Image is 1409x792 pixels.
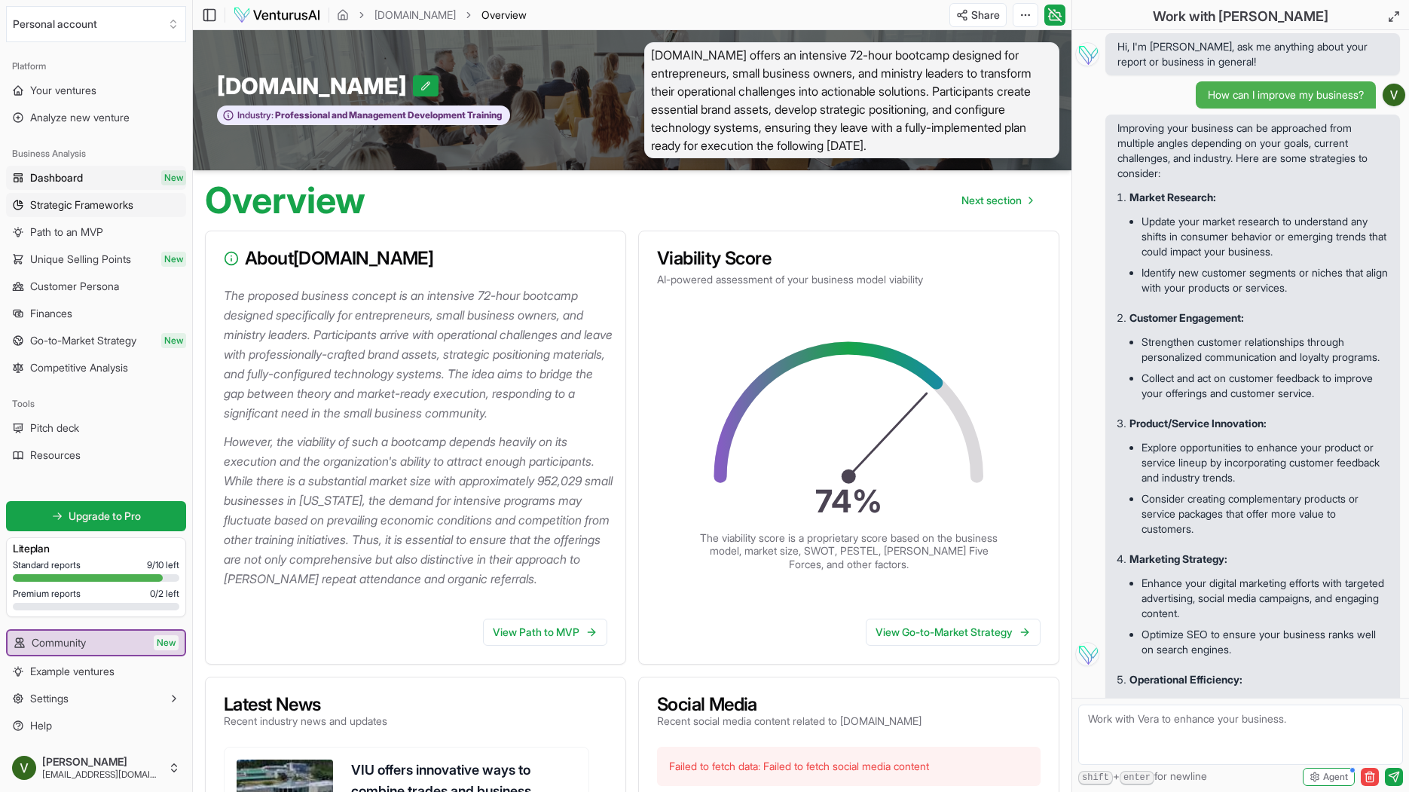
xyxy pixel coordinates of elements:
button: [PERSON_NAME][EMAIL_ADDRESS][DOMAIN_NAME] [6,750,186,786]
h3: Viability Score [657,249,1041,268]
strong: Operational Efficiency: [1129,673,1242,686]
nav: pagination [949,185,1044,216]
span: Share [971,8,1000,23]
span: [DOMAIN_NAME] [217,72,413,99]
span: 9 / 10 left [147,559,179,571]
span: How can I improve my business? [1208,87,1364,102]
p: Recent industry news and updates [224,714,387,729]
span: Industry: [237,109,274,121]
span: Dashboard [30,170,83,185]
a: Competitive Analysis [6,356,186,380]
a: Path to an MVP [6,220,186,244]
h3: Lite plan [13,541,179,556]
a: DashboardNew [6,166,186,190]
img: ACg8ocKruYYD_Bt-37oIXCiOWeYteC2nRSUD6LGuC9n1nc-YIAdH6a08=s96-c [1383,84,1405,106]
span: Help [30,718,52,733]
a: Resources [6,443,186,467]
li: Explore opportunities to enhance your product or service lineup by incorporating customer feedbac... [1142,437,1388,488]
p: Recent social media content related to [DOMAIN_NAME] [657,714,922,729]
span: New [161,170,186,185]
img: Vera [1075,642,1099,666]
div: Failed to fetch data: Failed to fetch social media content [657,747,1041,786]
span: New [161,333,186,348]
a: Analyze new venture [6,105,186,130]
strong: Market Research: [1129,191,1216,203]
div: Tools [6,392,186,416]
a: Help [6,714,186,738]
span: Premium reports [13,588,81,600]
span: Professional and Management Development Training [274,109,502,121]
span: Unique Selling Points [30,252,131,267]
span: 0 / 2 left [150,588,179,600]
h3: Latest News [224,696,387,714]
p: The proposed business concept is an intensive 72-hour bootcamp designed specifically for entrepre... [224,286,613,423]
a: CommunityNew [8,631,185,655]
button: Select an organization [6,6,186,42]
img: ACg8ocKruYYD_Bt-37oIXCiOWeYteC2nRSUD6LGuC9n1nc-YIAdH6a08=s96-c [12,756,36,780]
button: Agent [1303,768,1355,786]
a: Go-to-Market StrategyNew [6,329,186,353]
img: logo [233,6,321,24]
a: Your ventures [6,78,186,102]
span: Overview [481,8,527,23]
p: AI-powered assessment of your business model viability [657,272,1041,287]
span: Hi, I'm [PERSON_NAME], ask me anything about your report or business in general! [1117,39,1388,69]
li: Streamline operations through automation and effective use of technology. [1142,693,1388,729]
button: Industry:Professional and Management Development Training [217,105,510,126]
span: Analyze new venture [30,110,130,125]
span: Your ventures [30,83,96,98]
span: [DOMAIN_NAME] offers an intensive 72-hour bootcamp designed for entrepreneurs, small business own... [644,42,1059,158]
p: The viability score is a proprietary score based on the business model, market size, SWOT, PESTEL... [698,531,1000,571]
li: Optimize SEO to ensure your business ranks well on search engines. [1142,624,1388,660]
a: Finances [6,301,186,326]
button: Settings [6,687,186,711]
li: Update your market research to understand any shifts in consumer behavior or emerging trends that... [1142,211,1388,262]
a: View Go-to-Market Strategy [866,619,1041,646]
span: Finances [30,306,72,321]
li: Enhance your digital marketing efforts with targeted advertising, social media campaigns, and eng... [1142,573,1388,624]
span: Strategic Frameworks [30,197,133,213]
span: Go-to-Market Strategy [30,333,136,348]
span: Example ventures [30,664,115,679]
span: Pitch deck [30,420,79,436]
li: Identify new customer segments or niches that align with your products or services. [1142,262,1388,298]
a: Strategic Frameworks [6,193,186,217]
li: Strengthen customer relationships through personalized communication and loyalty programs. [1142,332,1388,368]
span: [PERSON_NAME] [42,755,162,769]
div: Business Analysis [6,142,186,166]
button: Share [949,3,1007,27]
a: Go to next page [949,185,1044,216]
text: 74 % [815,482,882,519]
div: Platform [6,54,186,78]
nav: breadcrumb [337,8,527,23]
span: Community [32,635,86,650]
strong: Marketing Strategy: [1129,552,1227,565]
h3: Social Media [657,696,922,714]
span: Competitive Analysis [30,360,128,375]
li: Consider creating complementary products or service packages that offer more value to customers. [1142,488,1388,540]
kbd: shift [1078,771,1113,785]
span: Upgrade to Pro [69,509,141,524]
p: However, the viability of such a bootcamp depends heavily on its execution and the organization's... [224,432,613,589]
span: Resources [30,448,81,463]
a: Unique Selling PointsNew [6,247,186,271]
a: Customer Persona [6,274,186,298]
h3: About [DOMAIN_NAME] [224,249,607,268]
a: Example ventures [6,659,186,683]
strong: Customer Engagement: [1129,311,1244,324]
a: View Path to MVP [483,619,607,646]
a: Upgrade to Pro [6,501,186,531]
strong: Product/Service Innovation: [1129,417,1267,430]
span: Customer Persona [30,279,119,294]
span: [EMAIL_ADDRESS][DOMAIN_NAME] [42,769,162,781]
h1: Overview [205,182,365,219]
span: Agent [1323,771,1348,783]
a: [DOMAIN_NAME] [374,8,456,23]
span: Standard reports [13,559,81,571]
span: Settings [30,691,69,706]
span: New [154,635,179,650]
span: + for newline [1078,769,1207,785]
span: New [161,252,186,267]
a: Pitch deck [6,416,186,440]
img: Vera [1075,42,1099,66]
